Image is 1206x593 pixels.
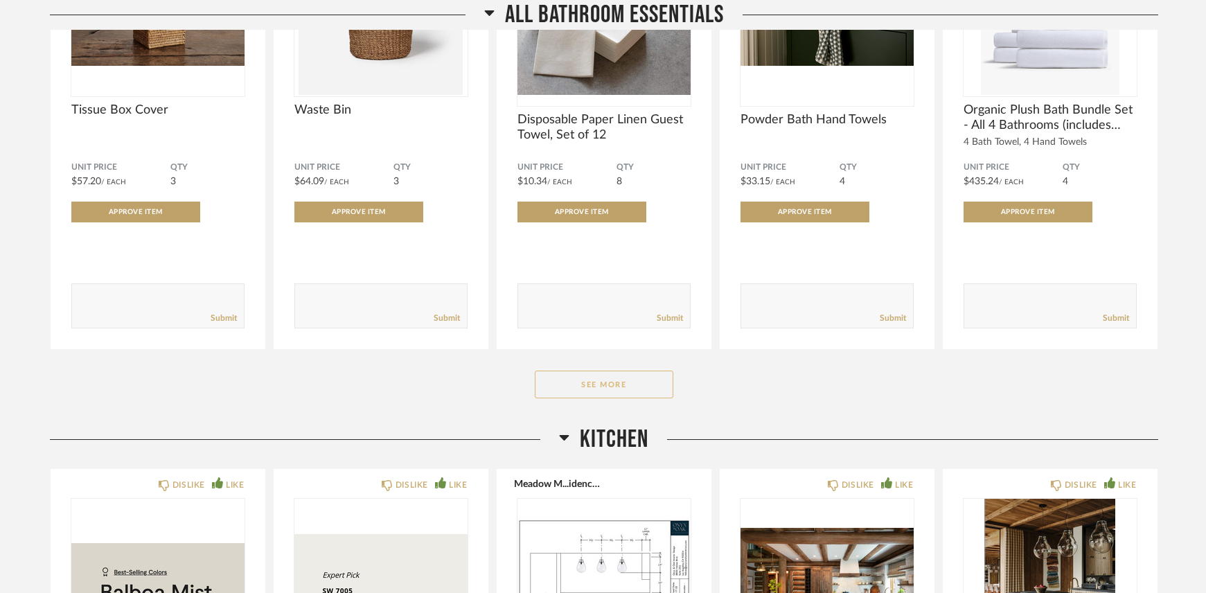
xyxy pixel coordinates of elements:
[555,209,609,215] span: Approve Item
[580,425,648,454] span: Kitchen
[517,162,617,173] span: Unit Price
[1063,162,1137,173] span: QTY
[741,177,770,186] span: $33.15
[778,209,832,215] span: Approve Item
[1118,478,1136,492] div: LIKE
[964,162,1063,173] span: Unit Price
[1001,209,1055,215] span: Approve Item
[517,177,547,186] span: $10.34
[294,177,324,186] span: $64.09
[101,179,126,186] span: / Each
[1063,177,1068,186] span: 4
[71,177,101,186] span: $57.20
[617,162,691,173] span: QTY
[71,202,200,222] button: Approve Item
[657,312,683,324] a: Submit
[535,371,673,398] button: See More
[880,312,906,324] a: Submit
[842,478,874,492] div: DISLIKE
[324,179,349,186] span: / Each
[294,202,423,222] button: Approve Item
[617,177,622,186] span: 8
[547,179,572,186] span: / Each
[741,112,914,127] span: Powder Bath Hand Towels
[170,177,176,186] span: 3
[172,478,205,492] div: DISLIKE
[1065,478,1097,492] div: DISLIKE
[514,478,601,489] button: Meadow M...idence 4.pdf
[517,202,646,222] button: Approve Item
[840,162,914,173] span: QTY
[434,312,460,324] a: Submit
[964,136,1137,148] div: 4 Bath Towel, 4 Hand Towels
[895,478,913,492] div: LIKE
[71,103,245,118] span: Tissue Box Cover
[741,162,840,173] span: Unit Price
[964,177,999,186] span: $435.24
[964,202,1092,222] button: Approve Item
[517,112,691,143] span: Disposable Paper Linen Guest Towel, Set of 12
[449,478,467,492] div: LIKE
[109,209,163,215] span: Approve Item
[393,162,468,173] span: QTY
[999,179,1024,186] span: / Each
[393,177,399,186] span: 3
[770,179,795,186] span: / Each
[226,478,244,492] div: LIKE
[396,478,428,492] div: DISLIKE
[332,209,386,215] span: Approve Item
[294,162,393,173] span: Unit Price
[840,177,845,186] span: 4
[170,162,245,173] span: QTY
[1103,312,1129,324] a: Submit
[741,202,869,222] button: Approve Item
[294,103,468,118] span: Waste Bin
[964,103,1137,133] span: Organic Plush Bath Bundle Set - All 4 Bathrooms (includes Suana)
[211,312,237,324] a: Submit
[71,162,170,173] span: Unit Price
